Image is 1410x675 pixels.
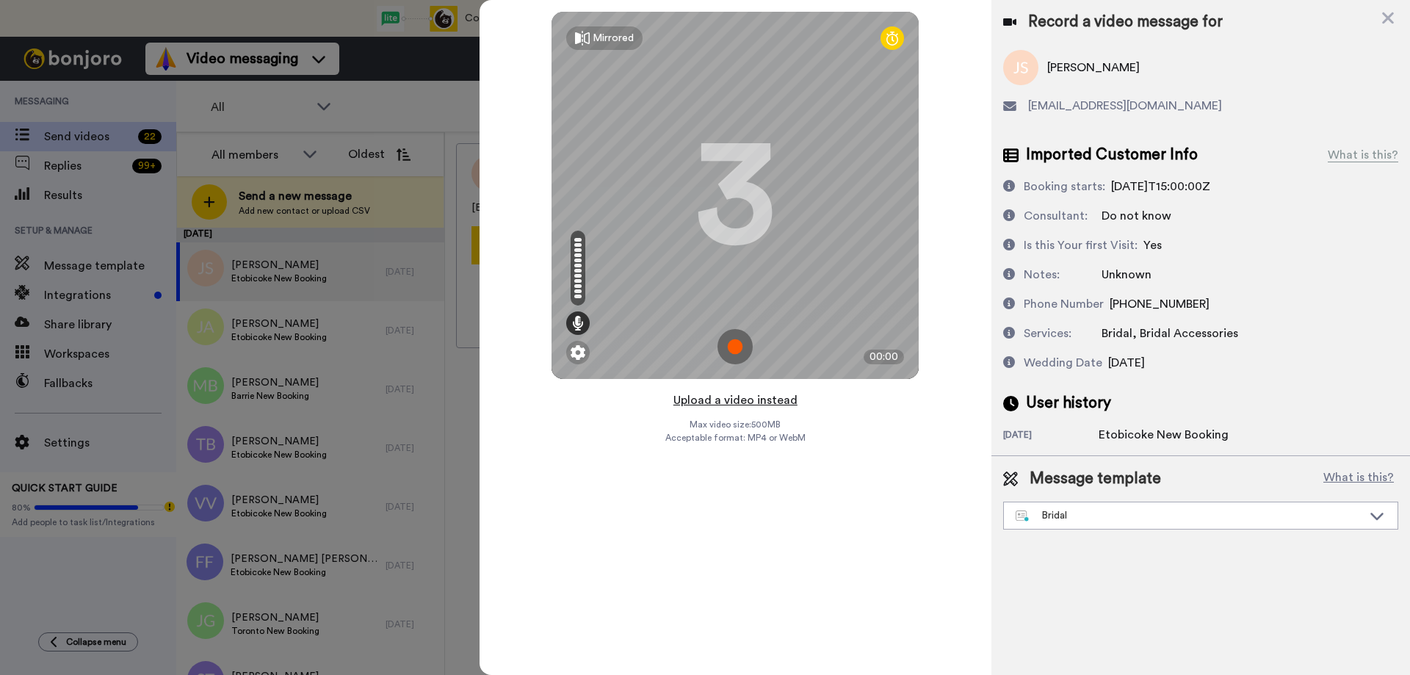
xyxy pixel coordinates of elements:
[665,432,806,444] span: Acceptable format: MP4 or WebM
[1024,295,1104,313] div: Phone Number
[1110,298,1210,310] span: [PHONE_NUMBER]
[695,140,775,250] div: 3
[1319,468,1398,490] button: What is this?
[1102,269,1151,281] span: Unknown
[1108,357,1145,369] span: [DATE]
[1030,468,1161,490] span: Message template
[1102,328,1238,339] span: Bridal, Bridal Accessories
[1102,210,1171,222] span: Do not know
[1328,146,1398,164] div: What is this?
[1099,426,1229,444] div: Etobicoke New Booking
[1024,237,1138,254] div: Is this Your first Visit:
[1026,392,1111,414] span: User history
[1024,325,1071,342] div: Services:
[1111,181,1210,192] span: [DATE]T15:00:00Z
[1026,144,1198,166] span: Imported Customer Info
[1024,354,1102,372] div: Wedding Date
[1003,429,1099,444] div: [DATE]
[717,329,753,364] img: ic_record_start.svg
[1016,510,1030,522] img: nextgen-template.svg
[1016,508,1362,523] div: Bridal
[1024,178,1105,195] div: Booking starts:
[669,391,802,410] button: Upload a video instead
[864,350,904,364] div: 00:00
[1143,239,1162,251] span: Yes
[1024,266,1060,284] div: Notes:
[690,419,781,430] span: Max video size: 500 MB
[1024,207,1088,225] div: Consultant:
[571,345,585,360] img: ic_gear.svg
